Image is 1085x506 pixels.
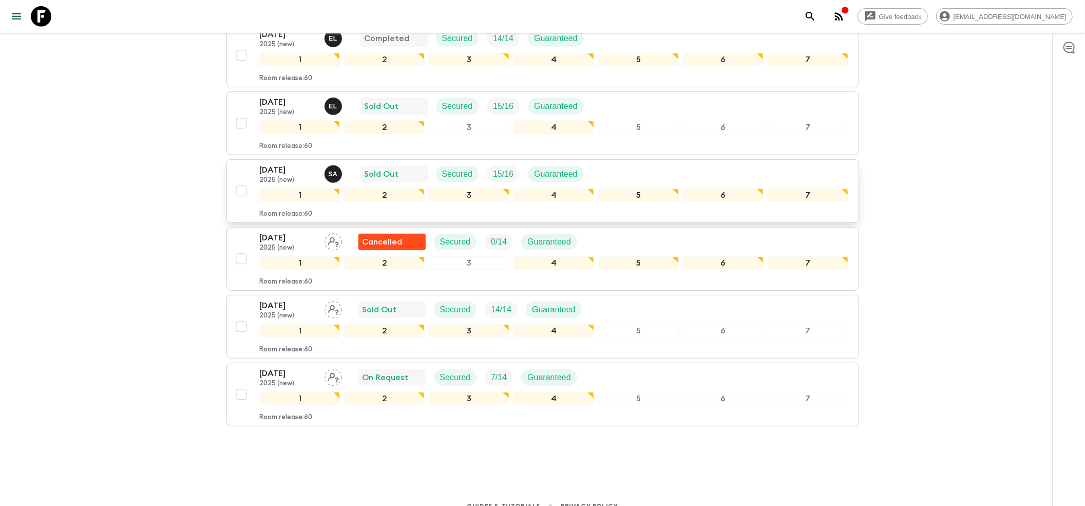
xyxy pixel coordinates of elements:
p: [DATE] [260,299,316,312]
button: [DATE]2025 (new)Assign pack leaderOn RequestSecuredTrip FillGuaranteed1234567Room release:60 [226,363,859,426]
p: Secured [442,168,473,180]
p: 2025 (new) [260,41,316,49]
p: Room release: 60 [260,142,313,151]
div: 5 [598,256,679,270]
p: S A [329,170,338,178]
p: E L [329,102,337,110]
div: 1 [260,53,340,66]
div: 6 [683,324,764,338]
p: Room release: 60 [260,74,313,83]
div: 3 [429,121,509,134]
div: 6 [683,256,764,270]
p: 0 / 14 [491,236,507,248]
div: 4 [513,324,594,338]
span: Assign pack leader [325,304,342,312]
button: [DATE]2025 (new)Simona AlbaneseSold OutSecuredTrip FillGuaranteed1234567Room release:60 [226,159,859,223]
p: Guaranteed [534,32,578,45]
span: Simona Albanese [325,168,344,177]
div: 1 [260,256,340,270]
p: Sold Out [363,304,397,316]
div: 3 [429,189,509,202]
p: Secured [440,371,471,384]
div: 1 [260,121,340,134]
span: Eleonora Longobardi [325,101,344,109]
div: 7 [768,121,848,134]
p: Secured [442,100,473,113]
div: Trip Fill [485,302,518,318]
button: [DATE]2025 (new)Eleonora LongobardiCompletedSecuredTrip FillGuaranteed1234567Room release:60 [226,24,859,87]
div: 5 [598,324,679,338]
p: Room release: 60 [260,346,313,354]
div: 6 [683,121,764,134]
div: 7 [768,256,848,270]
span: Eleonora Longobardi [325,33,344,41]
p: [DATE] [260,367,316,380]
div: 2 [344,392,425,405]
div: 1 [260,324,340,338]
p: Guaranteed [532,304,576,316]
div: Trip Fill [487,98,520,115]
p: Guaranteed [527,371,571,384]
p: Secured [440,304,471,316]
span: [EMAIL_ADDRESS][DOMAIN_NAME] [948,13,1072,21]
div: 4 [513,53,594,66]
p: Room release: 60 [260,414,313,422]
div: 7 [768,324,848,338]
p: Room release: 60 [260,278,313,286]
p: 15 / 16 [493,100,513,113]
p: 2025 (new) [260,108,316,117]
div: Trip Fill [487,166,520,182]
p: Secured [440,236,471,248]
div: 3 [429,392,509,405]
p: [DATE] [260,96,316,108]
p: Completed [365,32,410,45]
span: Give feedback [873,13,927,21]
div: 4 [513,121,594,134]
p: 15 / 16 [493,168,513,180]
div: Trip Fill [485,369,513,386]
button: SA [325,165,344,183]
p: 2025 (new) [260,312,316,320]
div: 2 [344,121,425,134]
p: Guaranteed [534,100,578,113]
p: [DATE] [260,164,316,176]
div: 2 [344,53,425,66]
span: Assign pack leader [325,372,342,380]
div: 2 [344,324,425,338]
div: 4 [513,392,594,405]
div: 4 [513,256,594,270]
p: 14 / 14 [493,32,513,45]
div: 3 [429,324,509,338]
div: 3 [429,256,509,270]
div: 5 [598,53,679,66]
div: 5 [598,189,679,202]
div: 6 [683,189,764,202]
div: Trip Fill [485,234,513,250]
div: Secured [434,234,477,250]
div: Secured [434,369,477,386]
div: Secured [436,30,479,47]
p: On Request [363,371,409,384]
div: Trip Fill [487,30,520,47]
div: Secured [436,166,479,182]
div: 7 [768,392,848,405]
div: 2 [344,256,425,270]
div: Flash Pack cancellation [358,234,426,250]
button: [DATE]2025 (new)Assign pack leaderSold OutSecuredTrip FillGuaranteed1234567Room release:60 [226,295,859,359]
button: EL [325,98,344,115]
div: 7 [768,189,848,202]
div: 7 [768,53,848,66]
a: Give feedback [858,8,928,25]
p: 14 / 14 [491,304,511,316]
p: [DATE] [260,28,316,41]
div: [EMAIL_ADDRESS][DOMAIN_NAME] [936,8,1073,25]
p: Sold Out [365,168,399,180]
p: Guaranteed [534,168,578,180]
p: Sold Out [365,100,399,113]
div: Secured [434,302,477,318]
div: 3 [429,53,509,66]
button: search adventures [800,6,821,27]
div: 5 [598,392,679,405]
button: [DATE]2025 (new)Eleonora LongobardiSold OutSecuredTrip FillGuaranteed1234567Room release:60 [226,91,859,155]
div: 2 [344,189,425,202]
